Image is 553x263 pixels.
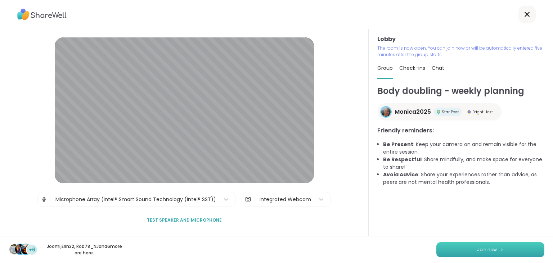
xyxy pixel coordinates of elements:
[432,64,444,72] span: Chat
[383,156,544,171] li: : Share mindfully, and make space for everyone to share!
[147,217,222,223] span: Test speaker and microphone
[9,244,19,254] img: Joomi
[50,192,52,207] span: |
[17,6,67,23] img: ShareWell Logo
[381,107,391,117] img: Monica2025
[436,242,544,257] button: Join now
[260,196,311,203] div: Integrated Webcam
[377,85,544,98] h1: Body doubling - weekly planning
[472,109,493,115] span: Bright Host
[377,45,544,58] p: The room is now open. You can join now or will be automatically entered five minutes after the gr...
[245,192,251,207] img: Camera
[41,192,47,207] img: Microphone
[383,156,422,163] b: Be Respectful
[399,64,425,72] span: Check-ins
[383,171,418,178] b: Avoid Advice
[144,213,225,228] button: Test speaker and microphone
[500,248,504,251] img: ShareWell Logomark
[15,244,25,254] img: Erin32
[395,108,431,116] span: Monica2025
[55,196,216,203] div: Microphone Array (Intel® Smart Sound Technology (Intel® SST))
[254,192,256,207] span: |
[477,246,497,253] span: Join now
[44,243,125,256] p: Joomi , Erin32 , Rob78_NJ and 6 more are here.
[377,64,393,72] span: Group
[377,103,502,121] a: Monica2025Monica2025Star PeerStar PeerBright HostBright Host
[29,246,35,254] span: +6
[383,141,544,156] li: : Keep your camera on and remain visible for the entire session.
[377,126,544,135] h3: Friendly reminders:
[21,244,31,254] img: Rob78_NJ
[383,171,544,186] li: : Share your experiences rather than advice, as peers are not mental health professionals.
[383,141,413,148] b: Be Present
[437,110,440,114] img: Star Peer
[467,110,471,114] img: Bright Host
[442,109,459,115] span: Star Peer
[377,35,544,44] h3: Lobby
